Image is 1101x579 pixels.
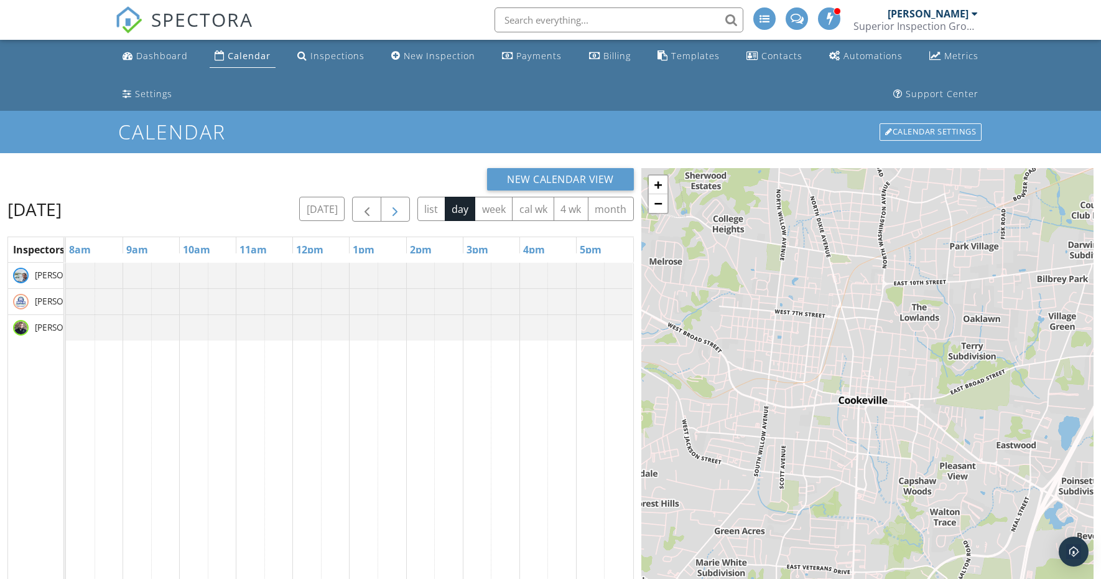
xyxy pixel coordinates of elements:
button: Previous day [352,197,381,222]
a: Support Center [888,83,983,106]
img: The Best Home Inspection Software - Spectora [115,6,142,34]
a: Automations (Advanced) [824,45,908,68]
h1: Calendar [118,121,983,143]
a: Calendar Settings [878,122,983,142]
a: Billing [584,45,636,68]
a: 5pm [577,240,605,260]
div: Calendar Settings [880,123,982,141]
div: Settings [135,88,172,100]
div: New Inspection [404,50,475,62]
button: day [445,197,476,221]
button: New Calendar View [487,168,634,191]
h2: [DATE] [7,197,62,222]
div: Billing [603,50,631,62]
a: 4pm [520,240,548,260]
a: Zoom in [649,176,667,194]
button: cal wk [512,197,554,221]
input: Search everything... [495,7,743,32]
a: 10am [180,240,213,260]
img: superiorinspectiongrouplogo.jpg [13,294,29,309]
span: SPECTORA [151,6,253,32]
button: 4 wk [554,197,588,221]
button: Next day [381,197,410,222]
span: [PERSON_NAME] [32,269,103,281]
a: Templates [653,45,725,68]
a: 2pm [407,240,435,260]
div: Inspections [310,50,365,62]
a: 12pm [293,240,327,260]
div: [PERSON_NAME] [888,7,969,20]
a: 1pm [350,240,378,260]
a: Inspections [292,45,369,68]
a: Payments [497,45,567,68]
div: Automations [843,50,903,62]
button: month [588,197,634,221]
a: Contacts [741,45,807,68]
span: [PERSON_NAME] [32,321,103,334]
a: New Inspection [386,45,480,68]
div: Support Center [906,88,978,100]
a: Metrics [924,45,983,68]
span: [PERSON_NAME] [32,295,103,308]
div: Contacts [761,50,802,62]
div: Payments [516,50,562,62]
a: 8am [66,240,94,260]
div: Open Intercom Messenger [1059,537,1089,567]
img: img_2632.jpg [13,320,29,336]
img: img_3093.jpg [13,268,29,283]
div: Templates [671,50,720,62]
div: Metrics [944,50,978,62]
div: Superior Inspection Group [853,20,978,32]
a: Dashboard [118,45,193,68]
a: Calendar [210,45,276,68]
span: Inspectors [13,243,65,257]
a: SPECTORA [115,17,253,43]
a: 3pm [463,240,491,260]
a: 9am [123,240,151,260]
div: Calendar [228,50,271,62]
button: week [475,197,513,221]
div: Dashboard [136,50,188,62]
a: Zoom out [649,194,667,213]
button: list [417,197,445,221]
button: [DATE] [299,197,345,221]
a: Settings [118,83,177,106]
a: 11am [236,240,270,260]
